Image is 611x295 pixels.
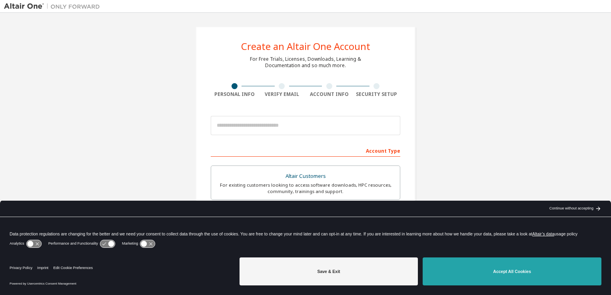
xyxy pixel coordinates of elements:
[258,91,306,98] div: Verify Email
[211,91,258,98] div: Personal Info
[216,171,395,182] div: Altair Customers
[211,144,400,157] div: Account Type
[353,91,401,98] div: Security Setup
[305,91,353,98] div: Account Info
[4,2,104,10] img: Altair One
[241,42,370,51] div: Create an Altair One Account
[250,56,361,69] div: For Free Trials, Licenses, Downloads, Learning & Documentation and so much more.
[216,182,395,195] div: For existing customers looking to access software downloads, HPC resources, community, trainings ...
